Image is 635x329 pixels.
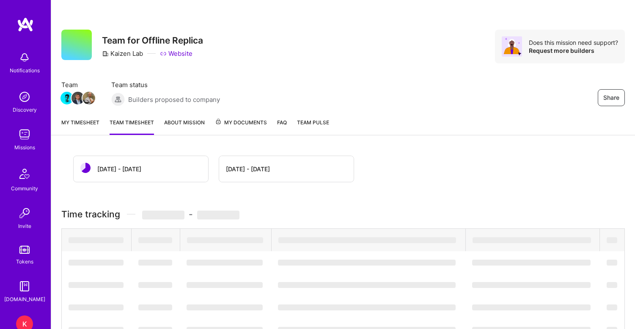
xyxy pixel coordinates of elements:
span: Builders proposed to company [128,95,220,104]
div: Tokens [16,257,33,266]
span: ‌ [142,211,184,219]
span: ‌ [187,237,263,243]
div: Community [11,184,38,193]
img: tokens [19,246,30,254]
div: [DATE] - [DATE] [226,164,270,173]
img: Community [14,164,35,184]
img: Team Member Avatar [71,92,84,104]
div: Notifications [10,66,40,75]
div: Does this mission need support? [529,38,618,47]
span: ‌ [473,237,591,243]
span: Team Pulse [297,119,329,126]
img: Team Member Avatar [82,92,95,104]
span: ‌ [69,237,124,243]
img: Avatar [502,36,522,57]
a: Team Member Avatar [83,91,94,105]
i: icon CompanyGray [102,50,109,57]
a: Team Pulse [297,118,329,135]
span: Team status [111,80,220,89]
span: ‌ [187,304,263,310]
a: About Mission [164,118,205,135]
span: ‌ [278,304,456,310]
div: [DOMAIN_NAME] [4,295,45,304]
img: guide book [16,278,33,295]
span: ‌ [472,282,591,288]
span: ‌ [138,304,172,310]
span: ‌ [197,211,239,219]
img: Builders proposed to company [111,93,125,106]
a: FAQ [277,118,287,135]
a: My timesheet [61,118,99,135]
div: Discovery [13,105,37,114]
span: ‌ [278,237,456,243]
div: Invite [18,222,31,230]
div: [DATE] - [DATE] [97,164,141,173]
span: Team [61,80,94,89]
span: ‌ [69,304,124,310]
img: teamwork [16,126,33,143]
span: ‌ [607,237,617,243]
span: ‌ [278,260,456,266]
img: status icon [80,163,91,173]
span: ‌ [69,260,124,266]
span: ‌ [607,304,617,310]
span: My Documents [215,118,267,127]
span: ‌ [607,282,617,288]
span: ‌ [278,282,456,288]
button: Share [598,89,625,106]
img: discovery [16,88,33,105]
a: My Documents [215,118,267,135]
a: Team timesheet [110,118,154,135]
span: ‌ [69,282,124,288]
img: Invite [16,205,33,222]
span: ‌ [138,260,172,266]
h3: Team for Offline Replica [102,35,203,46]
span: ‌ [138,282,172,288]
span: - [142,209,239,219]
span: Share [603,93,619,102]
div: Kaizen Lab [102,49,143,58]
span: ‌ [187,260,263,266]
a: Website [160,49,192,58]
span: ‌ [472,260,591,266]
img: bell [16,49,33,66]
a: Team Member Avatar [72,91,83,105]
span: ‌ [187,282,263,288]
span: ‌ [607,260,617,266]
div: Missions [14,143,35,152]
span: ‌ [138,237,172,243]
img: logo [17,17,34,32]
img: Team Member Avatar [60,92,73,104]
h3: Time tracking [61,209,625,219]
div: Request more builders [529,47,618,55]
a: Team Member Avatar [61,91,72,105]
span: ‌ [472,304,591,310]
